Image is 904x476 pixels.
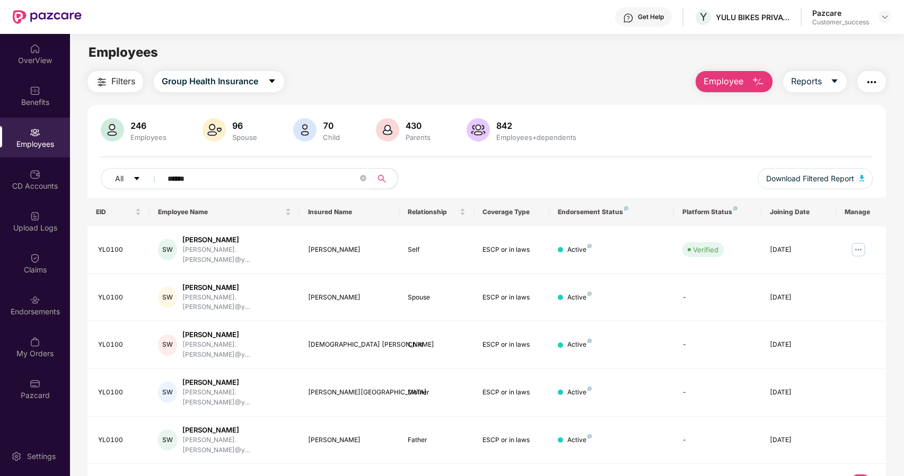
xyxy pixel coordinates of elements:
[30,85,40,96] img: svg+xml;base64,PHN2ZyBpZD0iQmVuZWZpdHMiIHhtbG5zPSJodHRwOi8vd3d3LnczLm9yZy8yMDAwL3N2ZyIgd2lkdGg9Ij...
[761,198,836,226] th: Joining Date
[158,208,283,216] span: Employee Name
[30,253,40,263] img: svg+xml;base64,PHN2ZyBpZD0iQ2xhaW0iIHhtbG5zPSJodHRwOi8vd3d3LnczLm9yZy8yMDAwL3N2ZyIgd2lkdGg9IjIwIi...
[154,71,284,92] button: Group Health Insurancecaret-down
[482,435,540,445] div: ESCP or in laws
[300,198,399,226] th: Insured Name
[638,13,664,21] div: Get Help
[623,13,634,23] img: svg+xml;base64,PHN2ZyBpZD0iSGVscC0zMngzMiIgeG1sbnM9Imh0dHA6Ly93d3cudzMub3JnLzIwMDAvc3ZnIiB3aWR0aD...
[98,245,142,255] div: YL0100
[30,211,40,222] img: svg+xml;base64,PHN2ZyBpZD0iVXBsb2FkX0xvZ3MiIGRhdGEtbmFtZT0iVXBsb2FkIExvZ3MiIHhtbG5zPSJodHRwOi8vd3...
[98,293,142,303] div: YL0100
[812,18,869,27] div: Customer_success
[30,169,40,180] img: svg+xml;base64,PHN2ZyBpZD0iQ0RfQWNjb3VudHMiIGRhdGEtbmFtZT0iQ0QgQWNjb3VudHMiIHhtbG5zPSJodHRwOi8vd3...
[158,287,177,308] div: SW
[850,241,867,258] img: manageButton
[859,175,865,181] img: svg+xml;base64,PHN2ZyB4bWxucz0iaHR0cDovL3d3dy53My5vcmcvMjAwMC9zdmciIHhtbG5zOnhsaW5rPSJodHRwOi8vd3...
[467,118,490,142] img: svg+xml;base64,PHN2ZyB4bWxucz0iaHR0cDovL3d3dy53My5vcmcvMjAwMC9zdmciIHhtbG5zOnhsaW5rPSJodHRwOi8vd3...
[403,120,433,131] div: 430
[770,293,828,303] div: [DATE]
[770,340,828,350] div: [DATE]
[133,175,141,183] span: caret-down
[770,435,828,445] div: [DATE]
[674,369,761,417] td: -
[770,387,828,398] div: [DATE]
[308,387,391,398] div: [PERSON_NAME][GEOGRAPHIC_DATA]
[101,168,165,189] button: Allcaret-down
[308,340,391,350] div: [DEMOGRAPHIC_DATA] [PERSON_NAME]
[716,12,790,22] div: YULU BIKES PRIVATE LIMITED
[182,330,291,340] div: [PERSON_NAME]
[30,295,40,305] img: svg+xml;base64,PHN2ZyBpZD0iRW5kb3JzZW1lbnRzIiB4bWxucz0iaHR0cDovL3d3dy53My5vcmcvMjAwMC9zdmciIHdpZH...
[567,387,592,398] div: Active
[203,118,226,142] img: svg+xml;base64,PHN2ZyB4bWxucz0iaHR0cDovL3d3dy53My5vcmcvMjAwMC9zdmciIHhtbG5zOnhsaW5rPSJodHRwOi8vd3...
[399,198,474,226] th: Relationship
[791,75,822,88] span: Reports
[158,382,177,403] div: SW
[360,175,366,181] span: close-circle
[830,77,839,86] span: caret-down
[567,245,592,255] div: Active
[674,417,761,464] td: -
[182,293,291,313] div: [PERSON_NAME].[PERSON_NAME]@y...
[182,425,291,435] div: [PERSON_NAME]
[408,387,466,398] div: Mother
[182,245,291,265] div: [PERSON_NAME].[PERSON_NAME]@y...
[783,71,847,92] button: Reportscaret-down
[87,71,143,92] button: Filters
[30,127,40,138] img: svg+xml;base64,PHN2ZyBpZD0iRW1wbG95ZWVzIiB4bWxucz0iaHR0cDovL3d3dy53My5vcmcvMjAwMC9zdmciIHdpZHRoPS...
[770,245,828,255] div: [DATE]
[482,340,540,350] div: ESCP or in laws
[567,293,592,303] div: Active
[372,174,392,183] span: search
[182,435,291,455] div: [PERSON_NAME].[PERSON_NAME]@y...
[587,339,592,343] img: svg+xml;base64,PHN2ZyB4bWxucz0iaHR0cDovL3d3dy53My5vcmcvMjAwMC9zdmciIHdpZHRoPSI4IiBoZWlnaHQ9IjgiIH...
[360,174,366,184] span: close-circle
[293,118,317,142] img: svg+xml;base64,PHN2ZyB4bWxucz0iaHR0cDovL3d3dy53My5vcmcvMjAwMC9zdmciIHhtbG5zOnhsaW5rPSJodHRwOi8vd3...
[87,198,150,226] th: EID
[308,435,391,445] div: [PERSON_NAME]
[128,120,169,131] div: 246
[674,321,761,369] td: -
[474,198,549,226] th: Coverage Type
[128,133,169,142] div: Employees
[558,208,665,216] div: Endorsement Status
[182,340,291,360] div: [PERSON_NAME].[PERSON_NAME]@y...
[881,13,889,21] img: svg+xml;base64,PHN2ZyBpZD0iRHJvcGRvd24tMzJ4MzIiIHhtbG5zPSJodHRwOi8vd3d3LnczLm9yZy8yMDAwL3N2ZyIgd2...
[30,43,40,54] img: svg+xml;base64,PHN2ZyBpZD0iSG9tZSIgeG1sbnM9Imh0dHA6Ly93d3cudzMub3JnLzIwMDAvc3ZnIiB3aWR0aD0iMjAiIG...
[11,451,22,462] img: svg+xml;base64,PHN2ZyBpZD0iU2V0dGluZy0yMHgyMCIgeG1sbnM9Imh0dHA6Ly93d3cudzMub3JnLzIwMDAvc3ZnIiB3aW...
[158,334,177,356] div: SW
[376,118,399,142] img: svg+xml;base64,PHN2ZyB4bWxucz0iaHR0cDovL3d3dy53My5vcmcvMjAwMC9zdmciIHhtbG5zOnhsaW5rPSJodHRwOi8vd3...
[587,292,592,296] img: svg+xml;base64,PHN2ZyB4bWxucz0iaHR0cDovL3d3dy53My5vcmcvMjAwMC9zdmciIHdpZHRoPSI4IiBoZWlnaHQ9IjgiIH...
[682,208,753,216] div: Platform Status
[321,133,342,142] div: Child
[182,377,291,387] div: [PERSON_NAME]
[403,133,433,142] div: Parents
[766,173,854,184] span: Download Filtered Report
[482,245,540,255] div: ESCP or in laws
[372,168,398,189] button: search
[89,45,158,60] span: Employees
[587,434,592,438] img: svg+xml;base64,PHN2ZyB4bWxucz0iaHR0cDovL3d3dy53My5vcmcvMjAwMC9zdmciIHdpZHRoPSI4IiBoZWlnaHQ9IjgiIH...
[13,10,82,24] img: New Pazcare Logo
[408,293,466,303] div: Spouse
[30,337,40,347] img: svg+xml;base64,PHN2ZyBpZD0iTXlfT3JkZXJzIiBkYXRhLW5hbWU9Ik15IE9yZGVycyIgeG1sbnM9Imh0dHA6Ly93d3cudz...
[494,133,578,142] div: Employees+dependents
[230,133,259,142] div: Spouse
[408,245,466,255] div: Self
[408,340,466,350] div: Child
[115,173,124,184] span: All
[268,77,276,86] span: caret-down
[230,120,259,131] div: 96
[700,11,707,23] span: Y
[308,293,391,303] div: [PERSON_NAME]
[98,340,142,350] div: YL0100
[96,208,134,216] span: EID
[704,75,743,88] span: Employee
[308,245,391,255] div: [PERSON_NAME]
[624,206,628,210] img: svg+xml;base64,PHN2ZyB4bWxucz0iaHR0cDovL3d3dy53My5vcmcvMjAwMC9zdmciIHdpZHRoPSI4IiBoZWlnaHQ9IjgiIH...
[758,168,873,189] button: Download Filtered Report
[98,435,142,445] div: YL0100
[587,386,592,391] img: svg+xml;base64,PHN2ZyB4bWxucz0iaHR0cDovL3d3dy53My5vcmcvMjAwMC9zdmciIHdpZHRoPSI4IiBoZWlnaHQ9IjgiIH...
[674,274,761,322] td: -
[482,387,540,398] div: ESCP or in laws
